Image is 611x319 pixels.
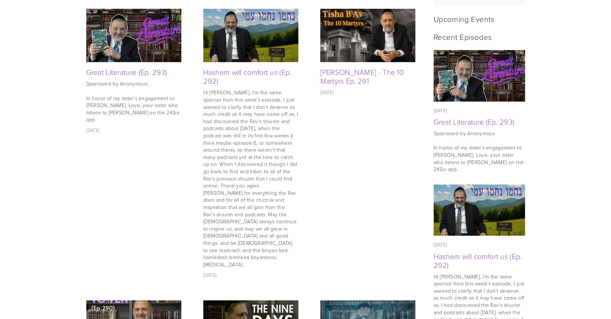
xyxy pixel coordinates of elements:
[86,80,181,123] p: Sponsored by Anonymous In honor of my sister’s engagement to [PERSON_NAME]. Love, your sister who...
[203,271,217,278] time: [DATE]
[434,107,447,114] time: [DATE]
[434,117,515,127] a: Great Literature (Ep. 293)
[434,14,525,23] h2: Upcoming Events
[86,9,181,62] img: Great Literature (Ep. 293)
[320,67,404,86] a: [PERSON_NAME] - The 10 Martyrs Ep. 291
[434,185,525,236] a: Hashem will comfort us (Ep. 292)
[434,130,525,173] p: Sponsored by Anonymous In honor of my sister’s engagement to [PERSON_NAME]. Love, your sister who...
[203,67,291,86] a: Hashem will comfort us (Ep. 292)
[203,9,298,62] img: Hashem will comfort us (Ep. 292)
[433,185,525,236] img: Hashem will comfort us (Ep. 292)
[320,9,415,62] a: Tisha B'av - The 10 Martyrs Ep. 291
[320,89,334,95] time: [DATE]
[203,89,298,268] p: Hi [PERSON_NAME], I'm the same sponsor from this week's episode, I just wanted to clarify that I ...
[320,4,415,67] img: Tisha B'av - The 10 Martyrs Ep. 291
[434,241,447,248] time: [DATE]
[434,32,525,41] h2: Recent Episodes
[433,50,525,102] img: Great Literature (Ep. 293)
[434,50,525,102] a: Great Literature (Ep. 293)
[434,251,522,270] a: Hashem will comfort us (Ep. 292)
[86,127,100,133] time: [DATE]
[86,67,167,77] a: Great Literature (Ep. 293)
